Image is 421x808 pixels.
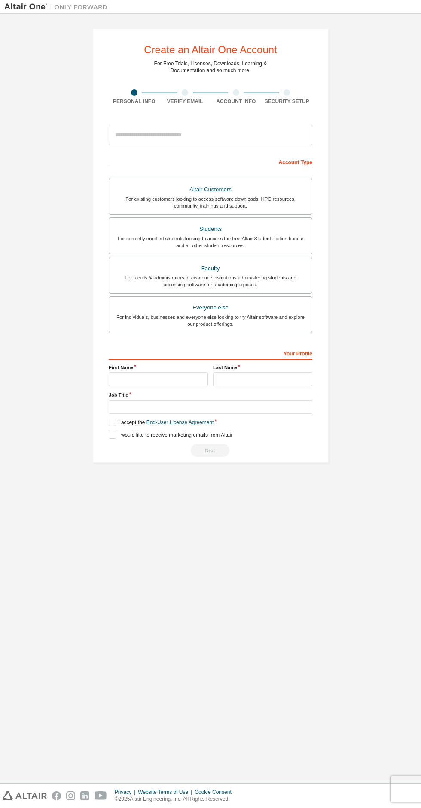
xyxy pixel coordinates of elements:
[109,444,312,457] div: Read and acccept EULA to continue
[109,432,232,439] label: I would like to receive marketing emails from Altair
[95,791,107,800] img: youtube.svg
[114,235,307,249] div: For currently enrolled students looking to access the free Altair Student Edition bundle and all ...
[144,45,277,55] div: Create an Altair One Account
[154,60,267,74] div: For Free Trials, Licenses, Downloads, Learning & Documentation and so much more.
[4,3,112,11] img: Altair One
[114,263,307,275] div: Faculty
[109,364,208,371] label: First Name
[114,184,307,196] div: Altair Customers
[109,419,214,426] label: I accept the
[109,392,312,398] label: Job Title
[114,314,307,327] div: For individuals, businesses and everyone else looking to try Altair software and explore our prod...
[213,364,312,371] label: Last Name
[160,98,211,105] div: Verify Email
[138,789,195,796] div: Website Terms of Use
[114,274,307,288] div: For faculty & administrators of academic institutions administering students and accessing softwa...
[109,155,312,168] div: Account Type
[115,796,237,803] p: © 2025 Altair Engineering, Inc. All Rights Reserved.
[210,98,262,105] div: Account Info
[109,346,312,360] div: Your Profile
[66,791,75,800] img: instagram.svg
[109,98,160,105] div: Personal Info
[115,789,138,796] div: Privacy
[114,302,307,314] div: Everyone else
[262,98,313,105] div: Security Setup
[146,419,214,425] a: End-User License Agreement
[114,196,307,209] div: For existing customers looking to access software downloads, HPC resources, community, trainings ...
[3,791,47,800] img: altair_logo.svg
[114,223,307,235] div: Students
[80,791,89,800] img: linkedin.svg
[195,789,236,796] div: Cookie Consent
[52,791,61,800] img: facebook.svg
